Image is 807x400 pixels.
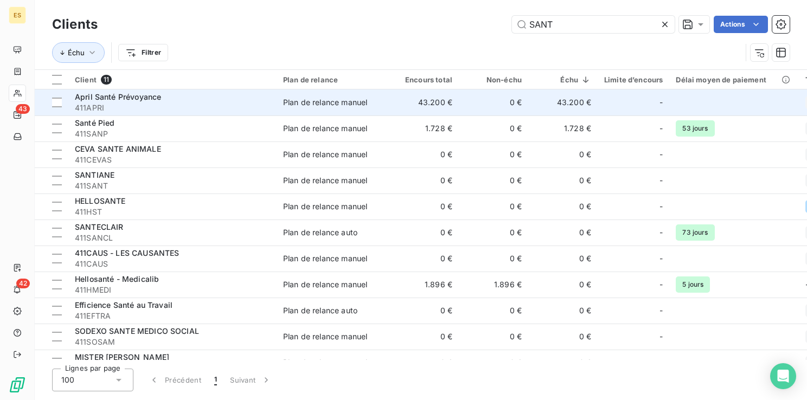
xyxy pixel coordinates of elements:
span: Hellosanté - Medicalib [75,274,159,283]
td: 0 € [389,167,459,193]
h3: Clients [52,15,98,34]
td: 0 € [528,193,598,220]
div: Open Intercom Messenger [770,363,796,389]
span: - [659,227,663,238]
td: 0 € [459,246,528,272]
span: - [659,279,663,290]
span: 5 jours [676,276,710,293]
span: 100 [61,375,74,385]
span: - [659,97,663,108]
span: CEVA SANTE ANIMALE [75,144,161,153]
td: 0 € [389,246,459,272]
td: 0 € [459,350,528,376]
td: 0 € [528,141,598,167]
div: Plan de relance manuel [283,149,367,160]
span: SODEXO SANTE MEDICO SOCIAL [75,326,199,336]
span: - [659,253,663,264]
span: Santé Pied [75,118,115,127]
button: Suivant [223,369,278,391]
div: Plan de relance auto [283,227,357,238]
button: 1 [208,369,223,391]
span: Efficience Santé au Travail [75,300,172,309]
td: 0 € [389,350,459,376]
span: 411SANCL [75,233,270,243]
span: 411CAUS - LES CAUSANTES [75,248,179,257]
span: 1 [214,375,217,385]
td: 1.728 € [389,115,459,141]
span: SANTECLAIR [75,222,124,231]
td: 0 € [389,193,459,220]
span: - [659,201,663,212]
td: 0 € [459,220,528,246]
div: Encours total [396,75,452,84]
td: 0 € [459,115,528,141]
td: 0 € [459,324,528,350]
td: 0 € [528,350,598,376]
td: 0 € [389,220,459,246]
div: Plan de relance manuel [283,279,367,290]
span: - [659,123,663,134]
img: Logo LeanPay [9,376,26,393]
div: Limite d’encours [604,75,663,84]
td: 0 € [528,220,598,246]
span: - [659,331,663,342]
div: Plan de relance manuel [283,123,367,134]
span: SANTIANE [75,170,114,179]
div: ES [9,7,26,24]
td: 0 € [459,89,528,115]
div: Plan de relance manuel [283,175,367,186]
button: Précédent [142,369,208,391]
div: Échu [535,75,591,84]
span: Échu [68,48,85,57]
button: Échu [52,42,105,63]
span: 411HST [75,207,270,217]
span: HELLOSANTE [75,196,126,205]
span: 411CAUS [75,259,270,269]
span: 43 [16,104,30,114]
span: - [659,149,663,160]
td: 1.896 € [459,272,528,298]
button: Actions [714,16,768,33]
div: Plan de relance manuel [283,201,367,212]
td: 0 € [459,298,528,324]
td: 0 € [528,272,598,298]
div: Plan de relance manuel [283,253,367,264]
td: 0 € [389,298,459,324]
div: Délai moyen de paiement [676,75,792,84]
div: Non-échu [465,75,522,84]
div: Plan de relance manuel [283,331,367,342]
td: 0 € [528,298,598,324]
td: 0 € [459,193,528,220]
td: 0 € [389,141,459,167]
span: - [659,175,663,186]
span: 411CEVAS [75,154,270,165]
span: 53 jours [676,120,714,137]
div: Plan de relance [283,75,383,84]
div: Plan de relance auto [283,305,357,316]
span: April Santé Prévoyance [75,92,161,101]
button: Filtrer [118,44,168,61]
div: Plan de relance manuel [283,97,367,108]
td: 0 € [528,246,598,272]
td: 1.728 € [528,115,598,141]
span: 411APRI [75,102,270,113]
span: 73 jours [676,224,714,241]
td: 0 € [459,141,528,167]
div: Plan de relance manuel [283,357,367,368]
span: 411SOSAM [75,337,270,347]
input: Rechercher [512,16,675,33]
td: 0 € [528,167,598,193]
span: 411SANP [75,128,270,139]
td: 1.896 € [389,272,459,298]
span: - [659,357,663,368]
td: 43.200 € [528,89,598,115]
td: 0 € [459,167,528,193]
span: MISTER [PERSON_NAME] [75,352,169,362]
td: 0 € [389,324,459,350]
span: 411SANT [75,180,270,191]
span: 42 [16,279,30,288]
span: 411EFTRA [75,311,270,321]
td: 0 € [528,324,598,350]
span: Client [75,75,97,84]
span: 11 [101,75,112,85]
